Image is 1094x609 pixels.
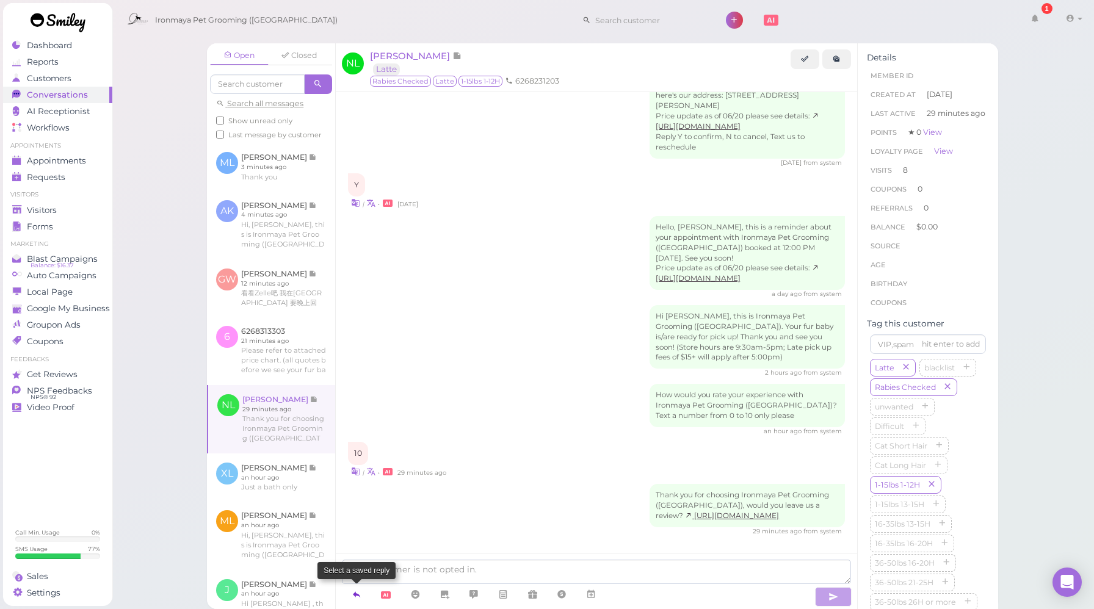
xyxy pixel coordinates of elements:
a: Reports [3,54,112,70]
span: Rabies Checked [872,383,938,392]
span: Customers [27,73,71,84]
span: Dashboard [27,40,72,51]
a: Appointments [3,153,112,169]
span: 16-35lbs 13-15H [872,519,933,528]
a: Video Proof [3,399,112,416]
span: 36-50lbs 26H or more [872,597,958,607]
span: 09/18/2025 04:11pm [753,527,803,535]
a: Customers [3,70,112,87]
span: Settings [27,588,60,598]
span: 09/18/2025 04:11pm [397,469,446,477]
span: Sales [27,571,48,582]
div: • [348,465,845,478]
a: Open [210,46,269,65]
span: ★ 0 [908,128,942,137]
span: Referrals [871,204,913,212]
input: Last message by customer [216,131,224,139]
div: Open Intercom Messenger [1052,568,1082,597]
span: Conversations [27,90,88,100]
span: Note [452,50,462,62]
div: hit enter to add [922,339,980,350]
div: 1 [1041,3,1052,14]
span: NPS Feedbacks [27,386,92,396]
span: Cat Short Hair [872,441,930,450]
span: [DATE] [927,89,952,100]
a: [URL][DOMAIN_NAME] [685,511,779,520]
a: View [934,146,953,156]
a: Latte [373,63,400,75]
span: from system [803,427,842,435]
a: Search all messages [216,99,303,108]
span: Ironmaya Pet Grooming ([GEOGRAPHIC_DATA]) [155,3,338,37]
span: 36-50lbs 16-20H [872,558,937,568]
input: Search customer [591,10,709,30]
span: Appointments [27,156,86,166]
span: Visitors [27,205,57,215]
input: VIP,spam [870,334,986,354]
span: Visits [871,166,892,175]
span: Auto Campaigns [27,270,96,281]
li: Feedbacks [3,355,112,364]
span: Groupon Ads [27,320,81,330]
span: Latte [433,76,457,87]
span: from system [803,527,842,535]
span: Reports [27,57,59,67]
a: Visitors [3,202,112,218]
a: Groupon Ads [3,317,112,333]
span: AI Receptionist [27,106,90,117]
li: 0 [867,198,989,218]
li: Appointments [3,142,112,150]
span: 09/18/2025 03:36pm [764,427,803,435]
span: Cat Long Hair [872,461,929,470]
span: blacklist [922,363,957,372]
a: Closed [270,46,328,65]
li: 0 [867,179,989,199]
span: from system [803,369,842,377]
span: Created At [871,90,916,99]
a: Conversations [3,87,112,103]
a: AI Receptionist [3,103,112,120]
li: Marketing [3,240,112,248]
span: Member ID [871,71,913,80]
div: Thank you for choosing Ironmaya Pet Grooming ([GEOGRAPHIC_DATA]), would you leave us a review? [650,484,845,527]
span: [PERSON_NAME] [370,50,452,62]
a: Sales [3,568,112,585]
span: Birthday [871,279,907,288]
span: Workflows [27,123,70,133]
span: NPS® 92 [31,392,56,402]
a: [PERSON_NAME] Latte [370,50,462,74]
div: Hi, [PERSON_NAME], this is Ironmaya Pet Grooming ([GEOGRAPHIC_DATA]). You have an appointment boo... [650,54,845,159]
span: Google My Business [27,303,110,314]
span: Coupons [27,336,63,347]
span: Loyalty page [871,147,923,156]
a: NPS Feedbacks NPS® 92 [3,383,112,399]
a: Google My Business [3,300,112,317]
span: 09/16/2025 02:04pm [397,200,418,208]
span: age [871,261,886,269]
i: | [363,200,364,208]
span: Last Active [871,109,916,118]
span: 09/17/2025 10:36am [772,290,803,298]
span: Difficult [872,422,907,431]
span: Balance [871,223,907,231]
i: | [363,469,364,477]
span: Show unread only [228,117,292,125]
li: Visitors [3,190,112,199]
div: Y [348,173,365,196]
a: Workflows [3,120,112,136]
span: 09/16/2025 02:04pm [781,159,803,167]
a: Dashboard [3,37,112,54]
span: Get Reviews [27,369,78,380]
span: Coupons [871,185,907,193]
div: How would you rate your experience with Ironmaya Pet Grooming ([GEOGRAPHIC_DATA])? Text a number ... [650,384,845,427]
div: 77 % [88,545,100,553]
span: from system [803,159,842,167]
a: Get Reviews [3,366,112,383]
a: Coupons [3,333,112,350]
div: Details [867,52,989,63]
div: Call Min. Usage [15,528,60,536]
a: View [923,128,942,137]
div: Hello, [PERSON_NAME], this is a reminder about your appointment with Ironmaya Pet Grooming ([GEOG... [650,216,845,290]
span: $0.00 [916,222,938,231]
span: Latte [872,363,897,372]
